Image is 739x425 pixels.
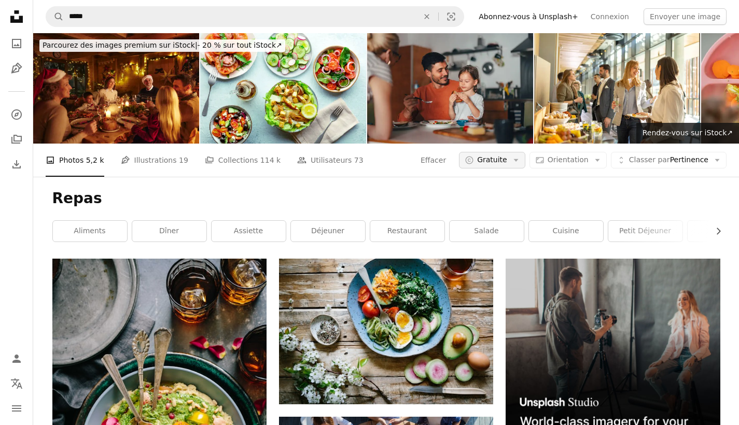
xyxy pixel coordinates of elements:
[6,348,27,369] a: Connexion / S’inscrire
[534,33,700,144] img: Diverse businesspeople during break on seminar
[43,41,282,49] span: - 20 % sur tout iStock ↗
[415,7,438,26] button: Effacer
[529,152,607,168] button: Orientation
[212,221,286,242] a: assiette
[260,154,281,166] span: 114 k
[420,152,447,168] button: Effacer
[132,221,206,242] a: dîner
[6,129,27,150] a: Collections
[179,154,188,166] span: 19
[370,221,444,242] a: restaurant
[205,144,281,177] a: Collections 114 k
[529,221,603,242] a: cuisine
[6,6,27,29] a: Accueil — Unsplash
[121,144,188,177] a: Illustrations 19
[367,33,533,144] img: Une belle fille mignonne heureuse prenant le petit déjeuner avec sa famille à la maison
[33,33,291,58] a: Parcourez des images premium sur iStock|- 20 % sur tout iStock↗
[52,415,267,424] a: Salade vue de dessus avec guacamole
[439,7,464,26] button: Recherche de visuels
[548,155,589,164] span: Orientation
[6,373,27,394] button: Langue
[611,152,727,168] button: Classer parPertinence
[279,327,493,336] a: Oeuf poché aux légumes et tomates sur assiette bleue
[53,221,127,242] a: aliments
[450,221,524,242] a: salade
[629,155,670,164] span: Classer par
[629,155,708,165] span: Pertinence
[6,33,27,54] a: Photos
[354,154,364,166] span: 73
[200,33,366,144] img: Fresh salads, overhead flat lay shot of an assortment. Variety of plates
[709,221,720,242] button: faire défiler la liste vers la droite
[6,104,27,125] a: Explorer
[6,154,27,175] a: Historique de téléchargement
[279,259,493,404] img: Oeuf poché aux légumes et tomates sur assiette bleue
[643,129,733,137] span: Rendez-vous sur iStock ↗
[472,8,584,25] a: Abonnez-vous à Unsplash+
[33,33,199,144] img: Family's Christmas dinner!
[644,8,727,25] button: Envoyer une image
[608,221,682,242] a: petit déjeuner
[459,152,525,168] button: Gratuite
[46,6,464,27] form: Rechercher des visuels sur tout le site
[52,189,720,208] h1: Repas
[636,123,739,144] a: Rendez-vous sur iStock↗
[297,144,364,177] a: Utilisateurs 73
[584,8,635,25] a: Connexion
[6,398,27,419] button: Menu
[291,221,365,242] a: déjeuner
[46,7,64,26] button: Rechercher sur Unsplash
[43,41,198,49] span: Parcourez des images premium sur iStock |
[6,58,27,79] a: Illustrations
[477,155,507,165] span: Gratuite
